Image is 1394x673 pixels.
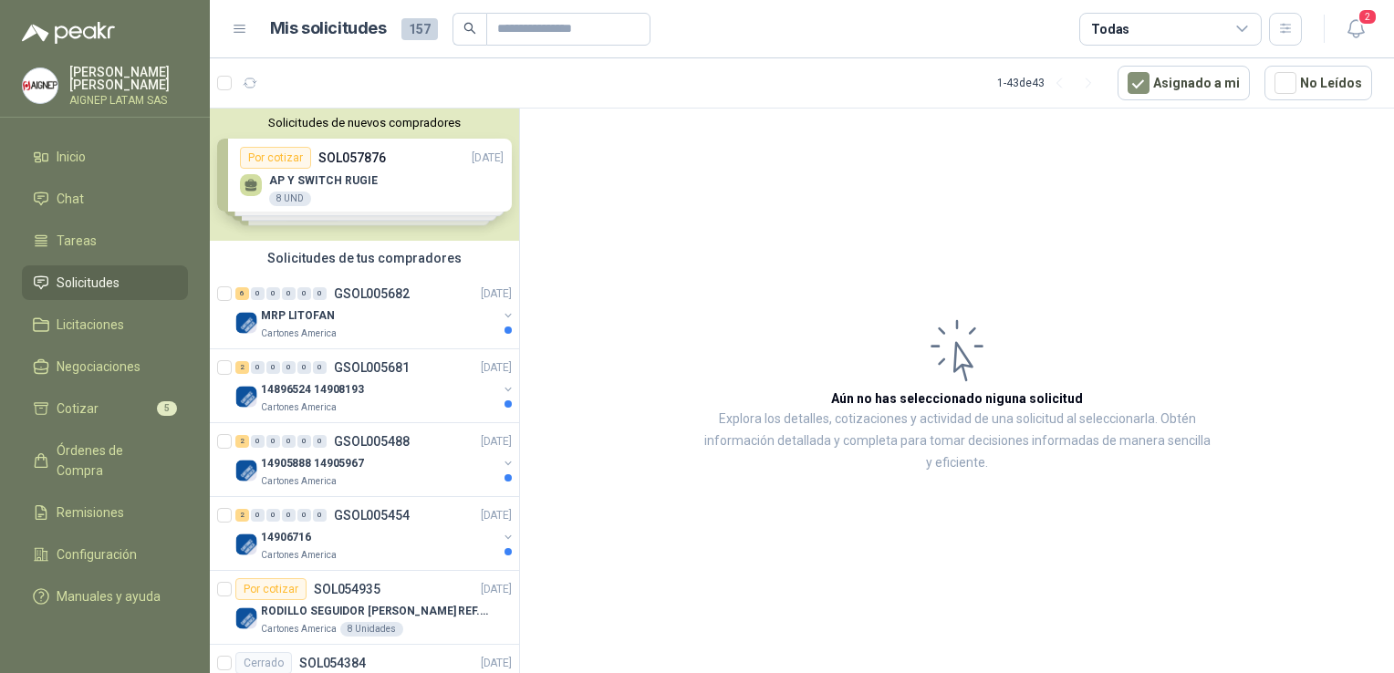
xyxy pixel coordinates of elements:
a: 2 0 0 0 0 0 GSOL005681[DATE] Company Logo14896524 14908193Cartones America [235,357,515,415]
div: 0 [313,435,327,448]
div: 2 [235,435,249,448]
button: Asignado a mi [1118,66,1250,100]
a: Inicio [22,140,188,174]
span: Solicitudes [57,273,120,293]
div: 0 [282,361,296,374]
span: Chat [57,189,84,209]
p: GSOL005454 [334,509,410,522]
div: 6 [235,287,249,300]
a: Chat [22,181,188,216]
p: GSOL005488 [334,435,410,448]
div: 0 [297,509,311,522]
p: [DATE] [481,285,512,303]
a: Solicitudes [22,265,188,300]
p: Cartones America [261,326,337,341]
p: Cartones America [261,622,337,637]
div: 0 [313,361,327,374]
div: 0 [282,509,296,522]
div: Todas [1091,19,1129,39]
p: GSOL005682 [334,287,410,300]
h3: Aún no has seleccionado niguna solicitud [831,388,1083,409]
div: 0 [251,361,265,374]
a: 2 0 0 0 0 0 GSOL005488[DATE] Company Logo14905888 14905967Cartones America [235,430,515,489]
span: 2 [1358,8,1378,26]
div: 0 [266,287,280,300]
p: [DATE] [481,507,512,524]
img: Company Logo [23,68,57,103]
p: [DATE] [481,359,512,377]
p: [DATE] [481,581,512,598]
span: 157 [401,18,438,40]
div: 0 [266,509,280,522]
div: 0 [313,287,327,300]
a: Manuales y ayuda [22,579,188,614]
div: 1 - 43 de 43 [997,68,1103,98]
img: Company Logo [235,607,257,629]
button: Solicitudes de nuevos compradores [217,116,512,129]
img: Company Logo [235,312,257,334]
div: 0 [313,509,327,522]
p: SOL054384 [299,657,366,669]
p: RODILLO SEGUIDOR [PERSON_NAME] REF. NATV-17-PPA [PERSON_NAME] [261,603,488,620]
a: 2 0 0 0 0 0 GSOL005454[DATE] Company Logo14906716Cartones America [235,504,515,563]
img: Company Logo [235,460,257,481]
div: 0 [251,435,265,448]
p: AIGNEP LATAM SAS [69,95,188,106]
div: Solicitudes de nuevos compradoresPor cotizarSOL057876[DATE] AP Y SWITCH RUGIE8 UNDPor cotizarSOL0... [210,109,519,241]
a: Órdenes de Compra [22,433,188,488]
div: 2 [235,361,249,374]
p: [PERSON_NAME] [PERSON_NAME] [69,66,188,91]
p: [DATE] [481,433,512,450]
div: 0 [297,361,311,374]
div: Por cotizar [235,578,307,600]
a: Licitaciones [22,307,188,342]
p: Explora los detalles, cotizaciones y actividad de una solicitud al seleccionarla. Obtén informaci... [702,409,1212,474]
a: Tareas [22,223,188,258]
p: 14896524 14908193 [261,381,364,399]
span: search [463,22,476,35]
p: SOL054935 [314,583,380,595]
p: MRP LITOFAN [261,307,335,325]
div: 8 Unidades [340,622,403,637]
img: Company Logo [235,533,257,555]
div: 0 [297,287,311,300]
span: 5 [157,401,177,416]
span: Licitaciones [57,315,124,335]
button: 2 [1339,13,1372,46]
h1: Mis solicitudes [270,16,387,42]
div: 0 [251,287,265,300]
img: Logo peakr [22,22,115,44]
div: 0 [297,435,311,448]
a: Cotizar5 [22,391,188,426]
p: 14905888 14905967 [261,455,364,472]
a: Negociaciones [22,349,188,384]
span: Inicio [57,147,86,167]
div: 0 [282,435,296,448]
a: Por cotizarSOL054935[DATE] Company LogoRODILLO SEGUIDOR [PERSON_NAME] REF. NATV-17-PPA [PERSON_NA... [210,571,519,645]
button: No Leídos [1264,66,1372,100]
span: Negociaciones [57,357,140,377]
span: Tareas [57,231,97,251]
div: 0 [266,361,280,374]
p: Cartones America [261,474,337,489]
span: Cotizar [57,399,99,419]
p: GSOL005681 [334,361,410,374]
div: 2 [235,509,249,522]
p: [DATE] [481,655,512,672]
span: Configuración [57,544,137,564]
div: Solicitudes de tus compradores [210,241,519,275]
a: Remisiones [22,495,188,530]
div: 0 [251,509,265,522]
p: Cartones America [261,400,337,415]
p: 14906716 [261,529,311,546]
span: Manuales y ayuda [57,586,161,606]
div: 0 [282,287,296,300]
img: Company Logo [235,386,257,408]
a: Configuración [22,537,188,572]
a: 6 0 0 0 0 0 GSOL005682[DATE] Company LogoMRP LITOFANCartones America [235,283,515,341]
div: 0 [266,435,280,448]
span: Órdenes de Compra [57,440,171,481]
span: Remisiones [57,502,124,523]
p: Cartones America [261,548,337,563]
